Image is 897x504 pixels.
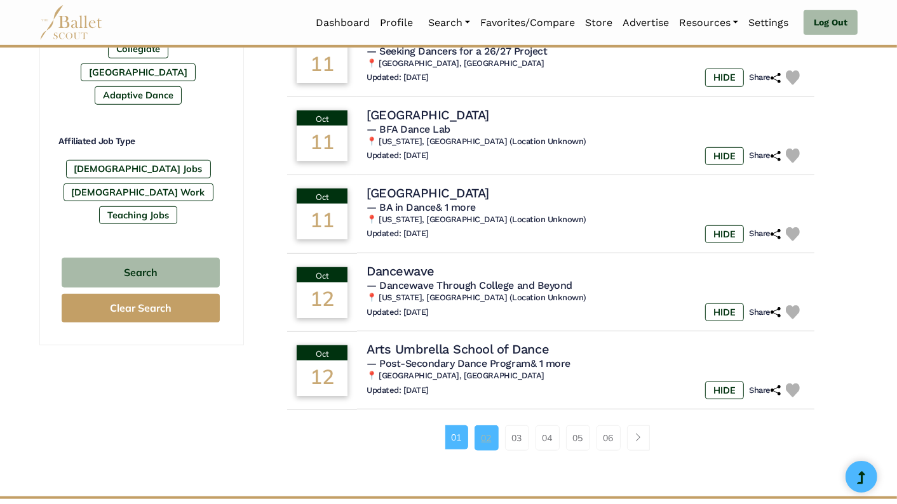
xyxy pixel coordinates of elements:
[297,48,347,83] div: 11
[566,425,590,451] a: 05
[367,371,805,381] h6: 📍 [GEOGRAPHIC_DATA], [GEOGRAPHIC_DATA]
[367,341,549,357] h4: Arts Umbrella School of Dance
[705,303,744,321] label: HIDE
[749,150,781,161] h6: Share
[705,381,744,399] label: HIDE
[62,258,220,288] button: Search
[297,110,347,126] div: Oct
[58,135,223,148] h4: Affiliated Job Type
[297,126,347,161] div: 11
[705,147,744,165] label: HIDE
[705,69,744,86] label: HIDE
[367,385,429,396] h6: Updated: [DATE]
[297,204,347,239] div: 11
[423,10,475,36] a: Search
[743,10,793,36] a: Settings
[475,425,499,451] a: 02
[617,10,674,36] a: Advertise
[367,279,572,291] span: — Dancewave Through College and Beyond
[367,58,805,69] h6: 📍 [GEOGRAPHIC_DATA], [GEOGRAPHIC_DATA]
[297,282,347,318] div: 12
[367,215,805,225] h6: 📍 [US_STATE], [GEOGRAPHIC_DATA] (Location Unknown)
[367,185,489,201] h4: [GEOGRAPHIC_DATA]
[749,229,781,239] h6: Share
[367,263,435,279] h4: Dancewave
[367,293,805,303] h6: 📍 [US_STATE], [GEOGRAPHIC_DATA] (Location Unknown)
[530,357,570,369] a: & 1 more
[367,150,429,161] h6: Updated: [DATE]
[64,183,213,201] label: [DEMOGRAPHIC_DATA] Work
[749,385,781,396] h6: Share
[705,225,744,243] label: HIDE
[95,86,182,104] label: Adaptive Dance
[367,201,476,213] span: — BA in Dance
[597,425,621,451] a: 06
[674,10,743,36] a: Resources
[297,267,347,282] div: Oct
[367,357,570,369] span: — Post-Secondary Dance Program
[367,107,489,123] h4: [GEOGRAPHIC_DATA]
[505,425,529,451] a: 03
[367,123,450,135] span: — BFA Dance Lab
[367,72,429,83] h6: Updated: [DATE]
[445,425,657,451] nav: Page navigation example
[367,136,805,147] h6: 📍 [US_STATE], [GEOGRAPHIC_DATA] (Location Unknown)
[297,345,347,361] div: Oct
[297,189,347,204] div: Oct
[749,72,781,83] h6: Share
[749,307,781,318] h6: Share
[804,10,858,36] a: Log Out
[81,63,196,81] label: [GEOGRAPHIC_DATA]
[66,160,211,178] label: [DEMOGRAPHIC_DATA] Jobs
[375,10,418,36] a: Profile
[108,40,168,58] label: Collegiate
[367,45,547,57] span: — Seeking Dancers for a 26/27 Project
[99,206,177,224] label: Teaching Jobs
[367,307,429,318] h6: Updated: [DATE]
[580,10,617,36] a: Store
[297,361,347,396] div: 12
[367,229,429,239] h6: Updated: [DATE]
[311,10,375,36] a: Dashboard
[536,425,560,451] a: 04
[62,294,220,322] button: Clear Search
[436,201,476,213] a: & 1 more
[475,10,580,36] a: Favorites/Compare
[445,425,468,449] a: 01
